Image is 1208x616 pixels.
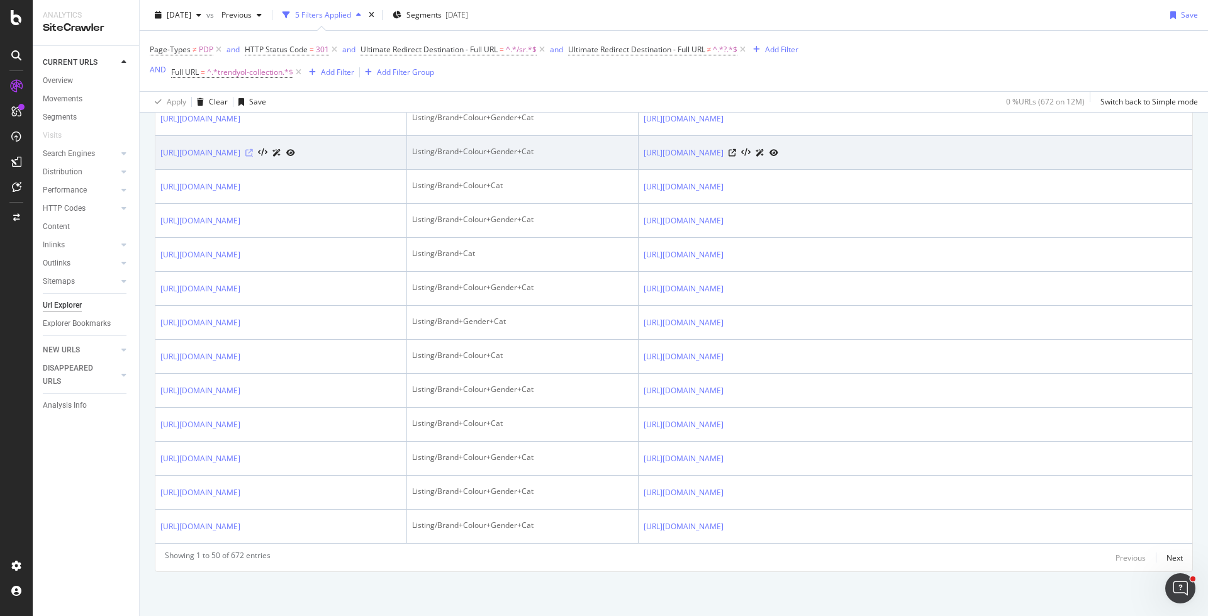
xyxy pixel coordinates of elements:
[43,147,118,160] a: Search Engines
[756,146,764,159] a: AI Url Details
[43,399,130,412] a: Analysis Info
[160,316,240,329] a: [URL][DOMAIN_NAME]
[277,5,366,25] button: 5 Filters Applied
[43,202,86,215] div: HTTP Codes
[43,317,111,330] div: Explorer Bookmarks
[316,41,329,59] span: 301
[43,165,118,179] a: Distribution
[1100,96,1198,107] div: Switch back to Simple mode
[644,283,724,295] a: [URL][DOMAIN_NAME]
[249,96,266,107] div: Save
[1116,550,1146,565] button: Previous
[43,238,65,252] div: Inlinks
[43,147,95,160] div: Search Engines
[160,283,240,295] a: [URL][DOMAIN_NAME]
[167,96,186,107] div: Apply
[160,384,240,397] a: [URL][DOMAIN_NAME]
[43,92,82,106] div: Movements
[1165,5,1198,25] button: Save
[160,181,240,193] a: [URL][DOMAIN_NAME]
[43,299,82,312] div: Url Explorer
[206,9,216,20] span: vs
[295,9,351,20] div: 5 Filters Applied
[43,220,70,233] div: Content
[644,418,724,431] a: [URL][DOMAIN_NAME]
[707,44,712,55] span: ≠
[43,56,118,69] a: CURRENT URLS
[43,362,106,388] div: DISAPPEARED URLS
[43,238,118,252] a: Inlinks
[150,64,166,76] button: AND
[43,165,82,179] div: Distribution
[741,148,751,157] button: View HTML Source
[193,44,197,55] span: ≠
[1181,9,1198,20] div: Save
[644,384,724,397] a: [URL][DOMAIN_NAME]
[160,350,240,363] a: [URL][DOMAIN_NAME]
[412,248,633,259] div: Listing/Brand+Cat
[412,418,633,429] div: Listing/Brand+Colour+Cat
[43,74,73,87] div: Overview
[199,41,213,59] span: PDP
[43,344,80,357] div: NEW URLS
[43,220,130,233] a: Content
[43,399,87,412] div: Analysis Info
[1165,573,1195,603] iframe: Intercom live chat
[1116,552,1146,563] div: Previous
[160,113,240,125] a: [URL][DOMAIN_NAME]
[388,5,473,25] button: Segments[DATE]
[765,44,798,55] div: Add Filter
[729,149,736,157] a: Visit Online Page
[207,64,293,81] span: ^.*trendyol-collection.*$
[286,146,295,159] a: URL Inspection
[226,43,240,55] button: and
[644,215,724,227] a: [URL][DOMAIN_NAME]
[150,44,191,55] span: Page-Types
[258,148,267,157] button: View HTML Source
[644,181,724,193] a: [URL][DOMAIN_NAME]
[209,96,228,107] div: Clear
[43,184,87,197] div: Performance
[216,5,267,25] button: Previous
[160,249,240,261] a: [URL][DOMAIN_NAME]
[226,44,240,55] div: and
[412,350,633,361] div: Listing/Brand+Colour+Cat
[360,65,434,80] button: Add Filter Group
[192,92,228,112] button: Clear
[412,520,633,531] div: Listing/Brand+Colour+Gender+Cat
[769,146,778,159] a: URL Inspection
[167,9,191,20] span: 2025 Aug. 15th
[43,257,118,270] a: Outlinks
[550,44,563,55] div: and
[43,129,74,142] a: Visits
[644,350,724,363] a: [URL][DOMAIN_NAME]
[245,44,308,55] span: HTTP Status Code
[568,44,705,55] span: Ultimate Redirect Destination - Full URL
[43,257,70,270] div: Outlinks
[160,147,240,159] a: [URL][DOMAIN_NAME]
[1006,96,1085,107] div: 0 % URLs ( 672 on 12M )
[160,520,240,533] a: [URL][DOMAIN_NAME]
[43,344,118,357] a: NEW URLS
[160,452,240,465] a: [URL][DOMAIN_NAME]
[43,74,130,87] a: Overview
[43,92,130,106] a: Movements
[412,316,633,327] div: Listing/Brand+Gender+Cat
[1166,552,1183,563] div: Next
[644,452,724,465] a: [URL][DOMAIN_NAME]
[150,92,186,112] button: Apply
[412,486,633,497] div: Listing/Brand+Colour+Gender+Cat
[644,486,724,499] a: [URL][DOMAIN_NAME]
[412,214,633,225] div: Listing/Brand+Colour+Gender+Cat
[342,43,355,55] button: and
[272,146,281,159] a: AI Url Details
[43,275,75,288] div: Sitemaps
[160,215,240,227] a: [URL][DOMAIN_NAME]
[377,67,434,77] div: Add Filter Group
[233,92,266,112] button: Save
[500,44,504,55] span: =
[43,129,62,142] div: Visits
[748,42,798,57] button: Add Filter
[43,10,129,21] div: Analytics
